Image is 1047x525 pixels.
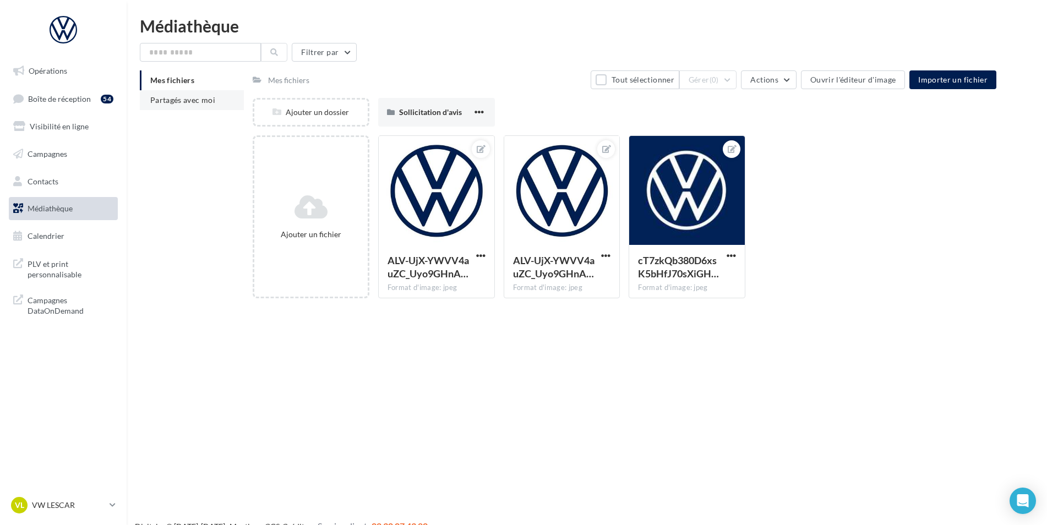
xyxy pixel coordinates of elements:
[15,500,24,511] span: VL
[101,95,113,103] div: 54
[150,95,215,105] span: Partagés avec moi
[7,115,120,138] a: Visibilité en ligne
[140,18,1034,34] div: Médiathèque
[909,70,996,89] button: Importer un fichier
[7,59,120,83] a: Opérations
[741,70,796,89] button: Actions
[591,70,679,89] button: Tout sélectionner
[9,495,118,516] a: VL VW LESCAR
[7,87,120,111] a: Boîte de réception54
[268,75,309,86] div: Mes fichiers
[7,170,120,193] a: Contacts
[513,254,595,280] span: ALV-UjX-YWVV4auZC_Uyo9GHnAdDaKwGD5mWC6pvrUdvlvq9GN-LV5--
[30,122,89,131] span: Visibilité en ligne
[710,75,719,84] span: (0)
[292,43,357,62] button: Filtrer par
[638,254,719,280] span: cT7zkQb380D6xsK5bHfJ70sXiGH5uZFCB0uILSlIfQmqW1K6gjXnAbH4zEXQf9_JzsKU9GVFOb0ij6HrfA=s0
[28,293,113,316] span: Campagnes DataOnDemand
[29,66,67,75] span: Opérations
[28,149,67,158] span: Campagnes
[638,283,736,293] div: Format d'image: jpeg
[399,107,462,117] span: Sollicitation d'avis
[7,143,120,166] a: Campagnes
[7,252,120,285] a: PLV et print personnalisable
[7,288,120,321] a: Campagnes DataOnDemand
[7,225,120,248] a: Calendrier
[388,254,469,280] span: ALV-UjX-YWVV4auZC_Uyo9GHnAdDaKwGD5mWC6pvrUdvlvq9GN-LV5--
[801,70,905,89] button: Ouvrir l'éditeur d'image
[7,197,120,220] a: Médiathèque
[28,204,73,213] span: Médiathèque
[388,283,486,293] div: Format d'image: jpeg
[254,107,368,118] div: Ajouter un dossier
[918,75,988,84] span: Importer un fichier
[28,176,58,185] span: Contacts
[259,229,363,240] div: Ajouter un fichier
[679,70,737,89] button: Gérer(0)
[28,94,91,103] span: Boîte de réception
[150,75,194,85] span: Mes fichiers
[1010,488,1036,514] div: Open Intercom Messenger
[28,256,113,280] span: PLV et print personnalisable
[28,231,64,240] span: Calendrier
[750,75,778,84] span: Actions
[513,283,611,293] div: Format d'image: jpeg
[32,500,105,511] p: VW LESCAR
